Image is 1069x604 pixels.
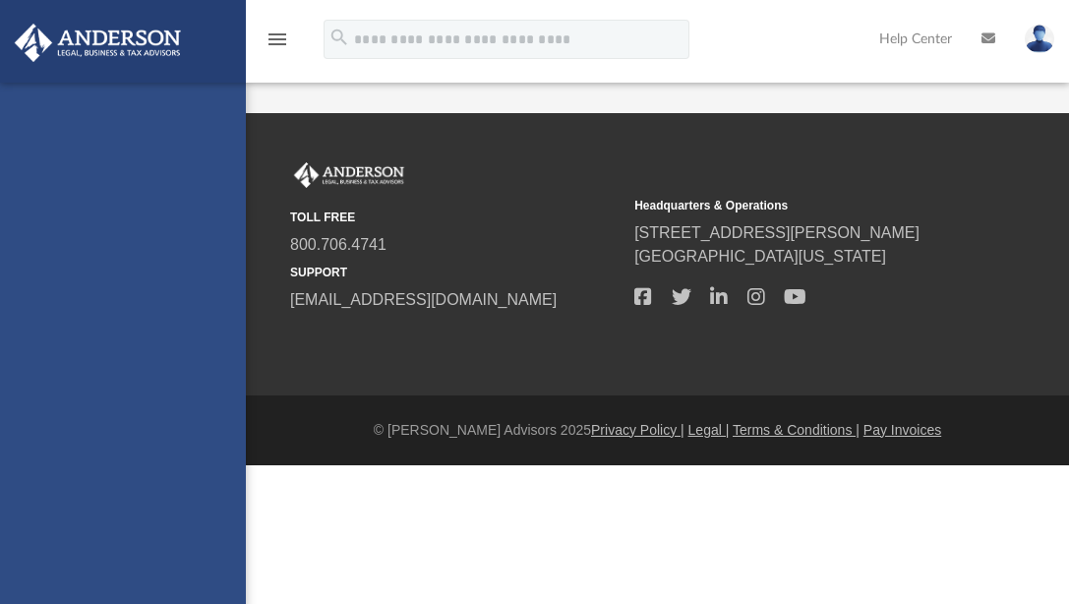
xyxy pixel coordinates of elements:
[634,197,965,214] small: Headquarters & Operations
[290,291,557,308] a: [EMAIL_ADDRESS][DOMAIN_NAME]
[733,422,860,438] a: Terms & Conditions |
[290,236,386,253] a: 800.706.4741
[290,162,408,188] img: Anderson Advisors Platinum Portal
[634,248,886,265] a: [GEOGRAPHIC_DATA][US_STATE]
[290,264,621,281] small: SUPPORT
[688,422,730,438] a: Legal |
[591,422,684,438] a: Privacy Policy |
[266,37,289,51] a: menu
[1025,25,1054,53] img: User Pic
[246,420,1069,441] div: © [PERSON_NAME] Advisors 2025
[290,209,621,226] small: TOLL FREE
[863,422,941,438] a: Pay Invoices
[328,27,350,48] i: search
[9,24,187,62] img: Anderson Advisors Platinum Portal
[266,28,289,51] i: menu
[634,224,920,241] a: [STREET_ADDRESS][PERSON_NAME]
